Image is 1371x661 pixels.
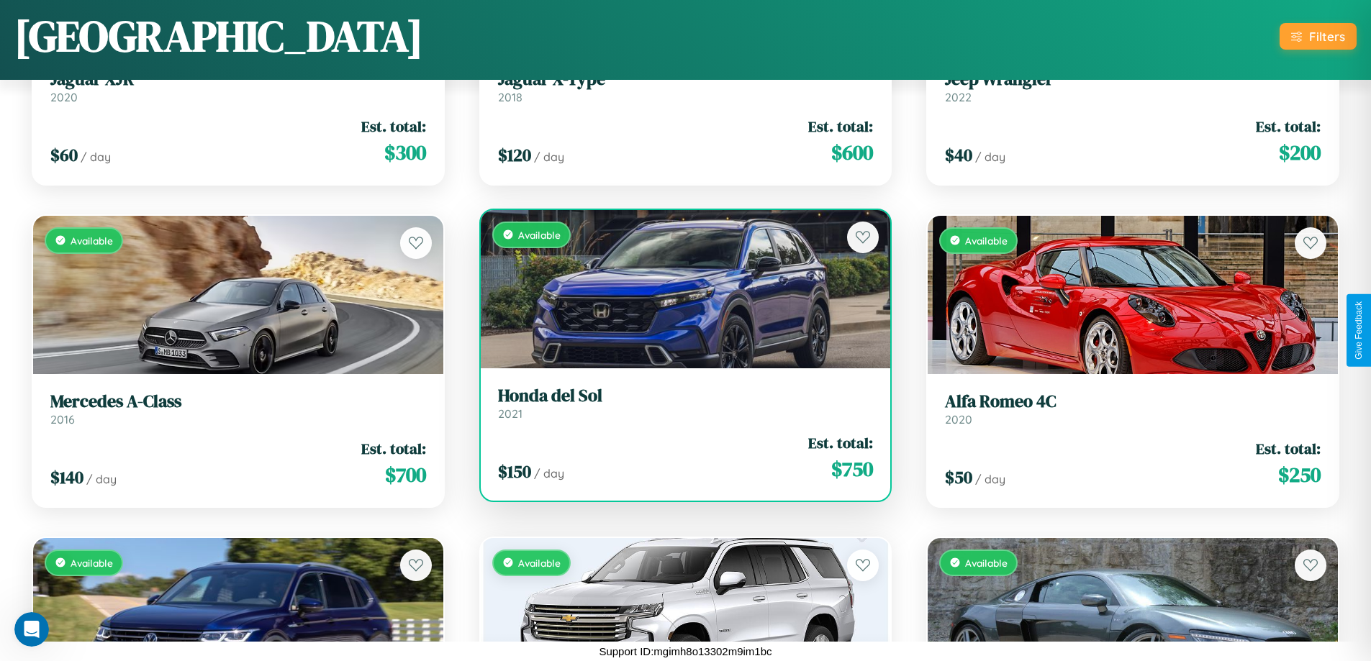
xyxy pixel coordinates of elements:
span: $ 120 [498,143,531,167]
button: Filters [1280,23,1357,50]
span: Available [71,557,113,569]
span: / day [534,466,564,480]
a: Jeep Wrangler2022 [945,69,1321,104]
span: $ 140 [50,465,83,489]
h3: Jeep Wrangler [945,69,1321,90]
h3: Alfa Romeo 4C [945,391,1321,412]
span: / day [86,472,117,486]
a: Jaguar XJR2020 [50,69,426,104]
h3: Jaguar X-Type [498,69,874,90]
span: Est. total: [1256,438,1321,459]
a: Alfa Romeo 4C2020 [945,391,1321,427]
span: Est. total: [1256,116,1321,137]
span: / day [975,472,1005,486]
span: / day [975,150,1005,164]
h3: Jaguar XJR [50,69,426,90]
span: Available [518,557,561,569]
span: $ 300 [384,138,426,167]
span: 2020 [945,412,972,427]
span: 2020 [50,90,78,104]
span: $ 250 [1278,460,1321,489]
a: Mercedes A-Class2016 [50,391,426,427]
div: Filters [1309,29,1345,44]
span: Est. total: [808,116,873,137]
h1: [GEOGRAPHIC_DATA] [14,6,423,65]
span: $ 200 [1279,138,1321,167]
span: Available [965,234,1008,247]
span: Est. total: [361,438,426,459]
span: $ 50 [945,465,972,489]
span: 2021 [498,406,522,421]
span: / day [534,150,564,164]
span: $ 150 [498,460,531,483]
span: $ 600 [831,138,873,167]
span: Est. total: [361,116,426,137]
span: Est. total: [808,432,873,453]
span: 2016 [50,412,75,427]
a: Jaguar X-Type2018 [498,69,874,104]
span: 2018 [498,90,522,104]
h3: Honda del Sol [498,386,874,406]
p: Support ID: mgimh8o13302m9im1bc [599,642,772,661]
span: $ 60 [50,143,78,167]
span: Available [71,234,113,247]
span: $ 700 [385,460,426,489]
span: $ 40 [945,143,972,167]
span: 2022 [945,90,972,104]
span: Available [965,557,1008,569]
div: Give Feedback [1354,301,1364,360]
span: / day [81,150,111,164]
a: Honda del Sol2021 [498,386,874,421]
iframe: Intercom live chat [14,612,49,647]
h3: Mercedes A-Class [50,391,426,412]
span: $ 750 [831,455,873,483]
span: Available [518,229,561,241]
